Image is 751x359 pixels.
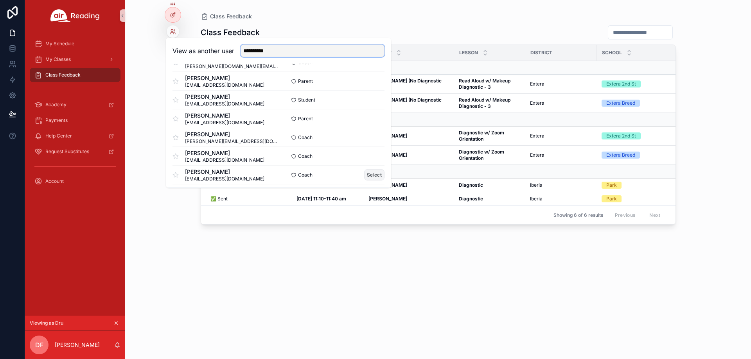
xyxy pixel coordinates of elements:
[25,31,125,198] div: scrollable content
[602,100,688,107] a: Extera Breed
[296,196,359,202] a: [DATE] 11:10-11:40 am
[185,157,264,163] span: [EMAIL_ADDRESS][DOMAIN_NAME]
[459,196,483,202] strong: Diagnostic
[602,80,688,88] a: Extera 2nd St
[364,169,384,180] button: Select
[459,97,512,109] strong: Read Aloud w/ Makeup Diagnostic - 3
[185,120,264,126] span: [EMAIL_ADDRESS][DOMAIN_NAME]
[368,152,449,158] a: [PERSON_NAME]
[30,52,120,66] a: My Classes
[602,182,688,189] a: Park
[185,93,264,101] span: [PERSON_NAME]
[30,320,63,326] span: Viewing as Dru
[530,81,544,87] span: Extera
[30,37,120,51] a: My Schedule
[606,182,617,189] div: Park
[185,130,278,138] span: [PERSON_NAME]
[606,195,617,202] div: Park
[185,138,278,145] span: [PERSON_NAME][EMAIL_ADDRESS][DOMAIN_NAME]
[30,129,120,143] a: Help Center
[185,176,264,182] span: [EMAIL_ADDRESS][DOMAIN_NAME]
[459,97,521,109] a: Read Aloud w/ Makeup Diagnostic - 3
[459,149,521,161] a: Diagnostic w/ Zoom Orientation
[45,41,74,47] span: My Schedule
[459,130,521,142] a: Diagnostic w/ Zoom Orientation
[459,182,521,188] a: Diagnostic
[602,152,688,159] a: Extera Breed
[185,63,278,70] span: [PERSON_NAME][DOMAIN_NAME][EMAIL_ADDRESS][DOMAIN_NAME]
[606,132,636,139] div: Extera 2nd St
[368,97,443,109] strong: [PERSON_NAME] (No Diagnostic Needed)
[368,196,449,202] a: [PERSON_NAME]
[172,46,234,55] h2: View as another user
[459,130,505,142] strong: Diagnostic w/ Zoom Orientation
[45,117,68,123] span: Payments
[606,100,635,107] div: Extera Breed
[298,134,313,141] span: Coach
[210,196,228,202] span: ✅ Sent
[35,340,43,350] span: DF
[368,182,449,188] a: [PERSON_NAME]
[606,80,636,88] div: Extera 2nd St
[459,78,521,90] a: Read Aloud w/ Makeup Diagnostic - 3
[298,97,315,103] span: Student
[185,82,264,88] span: [EMAIL_ADDRESS][DOMAIN_NAME]
[530,152,544,158] span: Extera
[459,78,512,90] strong: Read Aloud w/ Makeup Diagnostic - 3
[602,132,688,139] a: Extera 2nd St
[530,196,543,202] span: Iberia
[530,81,592,87] a: Extera
[530,100,544,106] span: Extera
[298,153,313,159] span: Coach
[530,196,592,202] a: Iberia
[185,168,264,176] span: [PERSON_NAME]
[368,78,449,90] a: [PERSON_NAME] (No Diagnostic Needed)
[30,68,120,82] a: Class Feedback
[459,50,478,56] span: Lesson
[201,13,252,20] a: Class Feedback
[45,72,81,78] span: Class Feedback
[30,174,120,188] a: Account
[602,50,622,56] span: School
[530,133,544,139] span: Extera
[530,182,592,188] a: Iberia
[368,78,443,90] strong: [PERSON_NAME] (No Diagnostic Needed)
[530,152,592,158] a: Extera
[185,187,264,195] span: [Test] Nine
[45,133,72,139] span: Help Center
[185,112,264,120] span: [PERSON_NAME]
[368,133,449,139] a: [PERSON_NAME]
[185,149,264,157] span: [PERSON_NAME]
[45,102,66,108] span: Academy
[368,196,407,202] strong: [PERSON_NAME]
[296,196,346,202] strong: [DATE] 11:10-11:40 am
[210,13,252,20] span: Class Feedback
[201,27,260,38] h1: Class Feedback
[530,133,592,139] a: Extera
[298,116,313,122] span: Parent
[210,196,287,202] a: ✅ Sent
[45,148,89,155] span: Request Substitutes
[553,212,603,218] span: Showing 6 of 6 results
[530,100,592,106] a: Extera
[30,113,120,127] a: Payments
[185,74,264,82] span: [PERSON_NAME]
[298,172,313,178] span: Coach
[30,98,120,112] a: Academy
[368,97,449,109] a: [PERSON_NAME] (No Diagnostic Needed)
[530,182,543,188] span: Iberia
[602,195,688,202] a: Park
[459,149,505,161] strong: Diagnostic w/ Zoom Orientation
[45,56,71,63] span: My Classes
[298,78,313,84] span: Parent
[530,50,552,56] span: District
[55,341,100,349] p: [PERSON_NAME]
[459,182,483,188] strong: Diagnostic
[45,178,64,184] span: Account
[30,145,120,159] a: Request Substitutes
[459,196,521,202] a: Diagnostic
[606,152,635,159] div: Extera Breed
[185,101,264,107] span: [EMAIL_ADDRESS][DOMAIN_NAME]
[50,9,100,22] img: App logo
